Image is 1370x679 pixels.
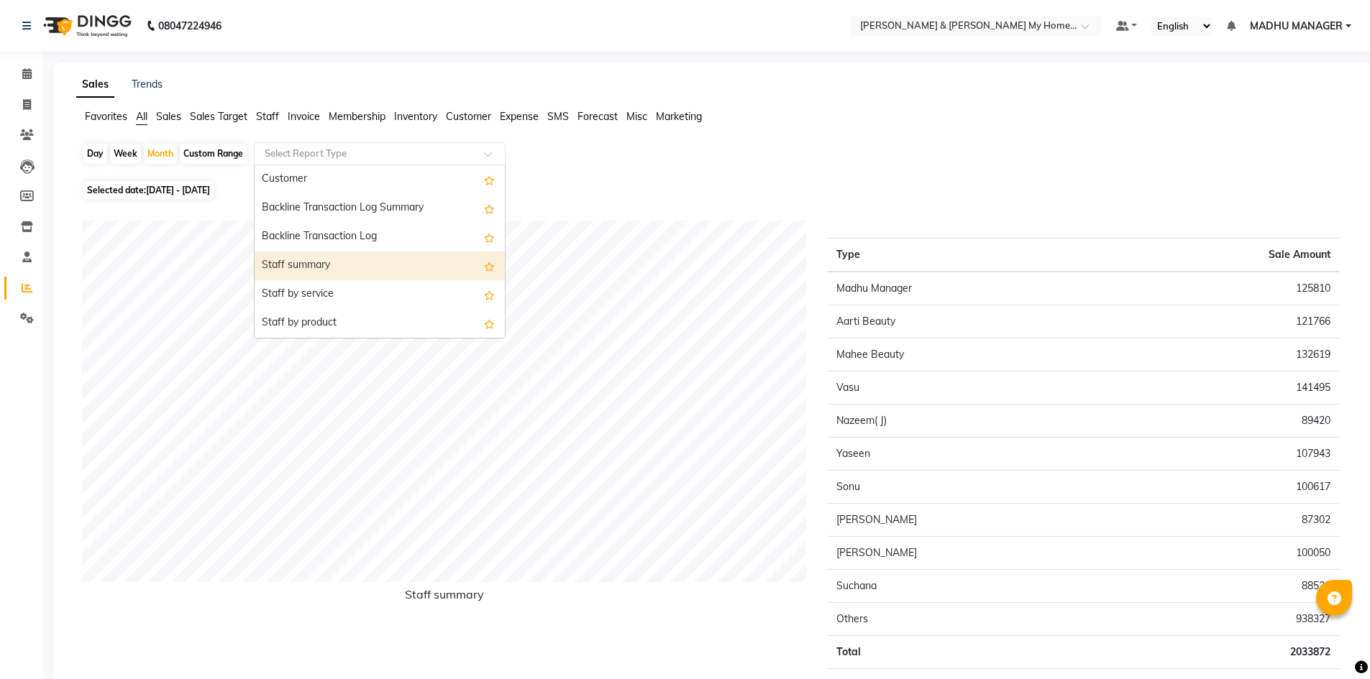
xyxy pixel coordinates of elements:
td: Total [828,636,1110,669]
td: Yaseen [828,438,1110,471]
td: [PERSON_NAME] [828,504,1110,537]
div: Month [144,144,177,164]
td: Madhu Manager [828,272,1110,305]
span: Add this report to Favorites List [484,228,495,246]
td: Nazeem( J) [828,405,1110,438]
h6: Staff summary [82,588,806,607]
td: Vasu [828,371,1110,405]
span: Selected date: [83,181,214,199]
td: 2033872 [1110,636,1339,669]
span: MADHU MANAGER [1250,19,1343,34]
td: [PERSON_NAME] [828,537,1110,570]
td: 141495 [1110,371,1339,405]
div: Customer [255,165,505,194]
span: Marketing [656,110,702,123]
span: Sales Target [190,110,247,123]
th: Sale Amount [1110,239,1339,272]
td: 107943 [1110,438,1339,471]
div: Staff by product [255,309,505,338]
span: Favorites [85,110,127,123]
td: 100050 [1110,537,1339,570]
td: Aarti Beauty [828,305,1110,338]
span: Add this report to Favorites List [484,257,495,274]
div: Backline Transaction Log Summary [255,194,505,223]
div: Staff by service [255,280,505,309]
th: Type [828,239,1110,272]
div: Staff summary [255,251,505,280]
a: Sales [76,72,114,98]
td: 121766 [1110,305,1339,338]
span: Expense [500,110,539,123]
span: Add this report to Favorites List [484,200,495,217]
td: 938327 [1110,603,1339,636]
ng-dropdown-panel: Options list [254,165,506,338]
span: Add this report to Favorites List [484,315,495,332]
span: Staff [256,110,279,123]
div: Week [110,144,141,164]
span: Invoice [288,110,320,123]
div: Day [83,144,107,164]
img: logo [37,6,135,46]
td: 100617 [1110,471,1339,504]
td: 87302 [1110,504,1339,537]
span: [DATE] - [DATE] [146,185,210,195]
td: 89420 [1110,405,1339,438]
td: Others [828,603,1110,636]
span: All [136,110,147,123]
td: 88523 [1110,570,1339,603]
span: Membership [329,110,385,123]
span: Add this report to Favorites List [484,286,495,303]
div: Custom Range [180,144,247,164]
span: SMS [547,110,569,123]
span: Forecast [577,110,618,123]
td: 125810 [1110,272,1339,305]
span: Misc [626,110,647,123]
b: 08047224946 [158,6,222,46]
td: Sonu [828,471,1110,504]
a: Trends [132,78,163,91]
div: Backline Transaction Log [255,223,505,251]
span: Inventory [394,110,437,123]
span: Customer [446,110,491,123]
span: Sales [156,110,181,123]
td: Mahee Beauty [828,338,1110,371]
td: 132619 [1110,338,1339,371]
span: Add this report to Favorites List [484,171,495,188]
td: Suchana [828,570,1110,603]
